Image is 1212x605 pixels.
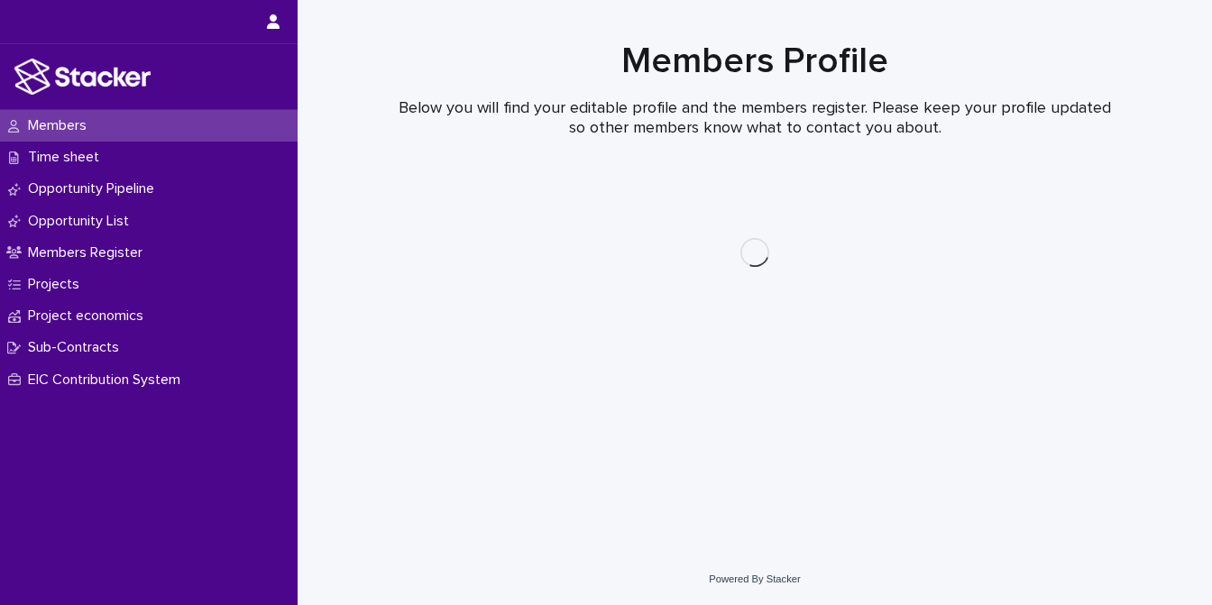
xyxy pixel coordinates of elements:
p: Below you will find your editable profile and the members register. Please keep your profile upda... [394,99,1116,138]
h1: Members Profile [316,40,1194,83]
p: Opportunity Pipeline [21,180,169,197]
p: Opportunity List [21,213,143,230]
p: Members [21,117,101,134]
a: Powered By Stacker [709,573,800,584]
p: Members Register [21,244,157,261]
img: stacker-logo-white.png [14,59,151,95]
p: EIC Contribution System [21,371,195,389]
p: Project economics [21,307,158,325]
p: Time sheet [21,149,114,166]
p: Sub-Contracts [21,339,133,356]
p: Projects [21,276,94,293]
